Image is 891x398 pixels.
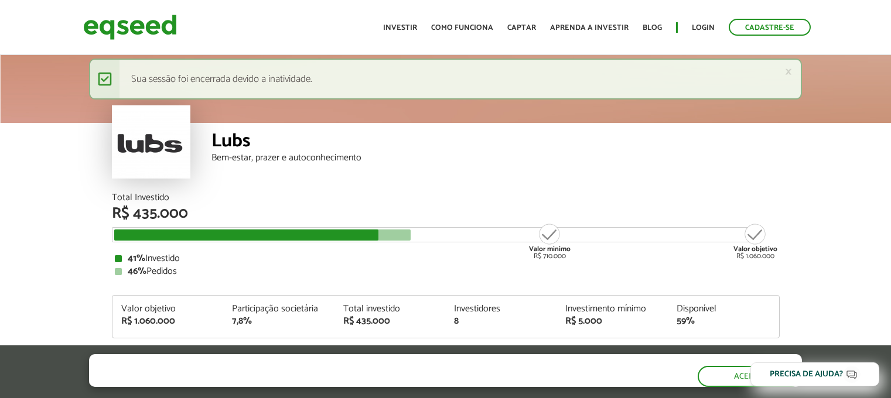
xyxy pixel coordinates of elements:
[431,24,493,32] a: Como funciona
[244,376,379,386] a: política de privacidade e de cookies
[785,66,792,78] a: ×
[115,267,777,276] div: Pedidos
[529,243,571,255] strong: Valor mínimo
[643,24,662,32] a: Blog
[565,317,659,326] div: R$ 5.000
[112,206,780,221] div: R$ 435.000
[550,24,629,32] a: Aprenda a investir
[677,304,770,314] div: Disponível
[698,366,802,387] button: Aceitar
[733,222,777,260] div: R$ 1.060.000
[89,59,802,99] div: Sua sessão foi encerrada devido a inatividade.
[343,317,437,326] div: R$ 435.000
[121,317,215,326] div: R$ 1.060.000
[454,317,548,326] div: 8
[383,24,417,32] a: Investir
[565,304,659,314] div: Investimento mínimo
[211,132,780,153] div: Lubs
[128,263,146,279] strong: 46%
[232,304,326,314] div: Participação societária
[343,304,437,314] div: Total investido
[507,24,536,32] a: Captar
[733,243,777,255] strong: Valor objetivo
[89,375,513,386] p: Ao clicar em "aceitar", você aceita nossa .
[677,317,770,326] div: 59%
[121,304,215,314] div: Valor objetivo
[112,193,780,203] div: Total Investido
[232,317,326,326] div: 7,8%
[83,12,177,43] img: EqSeed
[692,24,715,32] a: Login
[454,304,548,314] div: Investidores
[528,222,572,260] div: R$ 710.000
[128,251,145,266] strong: 41%
[729,19,811,36] a: Cadastre-se
[211,153,780,163] div: Bem-estar, prazer e autoconhecimento
[89,354,513,372] h5: O site da EqSeed utiliza cookies para melhorar sua navegação.
[115,254,777,263] div: Investido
